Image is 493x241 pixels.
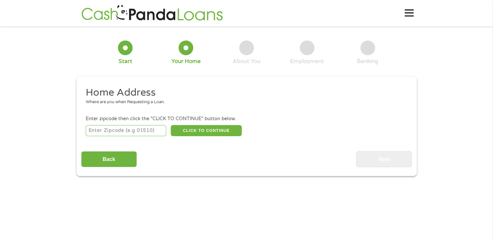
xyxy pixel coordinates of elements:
[86,99,402,105] div: Where are you when Requesting a Loan.
[171,125,242,136] button: CLICK TO CONTINUE
[86,86,402,99] h2: Home Address
[357,58,378,65] div: Banking
[290,58,324,65] div: Employment
[356,151,412,167] input: Next
[171,58,201,65] div: Your Home
[80,4,225,23] img: GetLoanNow Logo
[233,58,260,65] div: About You
[119,58,132,65] div: Start
[86,115,407,122] div: Enter zipcode then click the "CLICK TO CONTINUE" button below.
[86,125,166,136] input: Enter Zipcode (e.g 01510)
[81,151,137,167] input: Back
